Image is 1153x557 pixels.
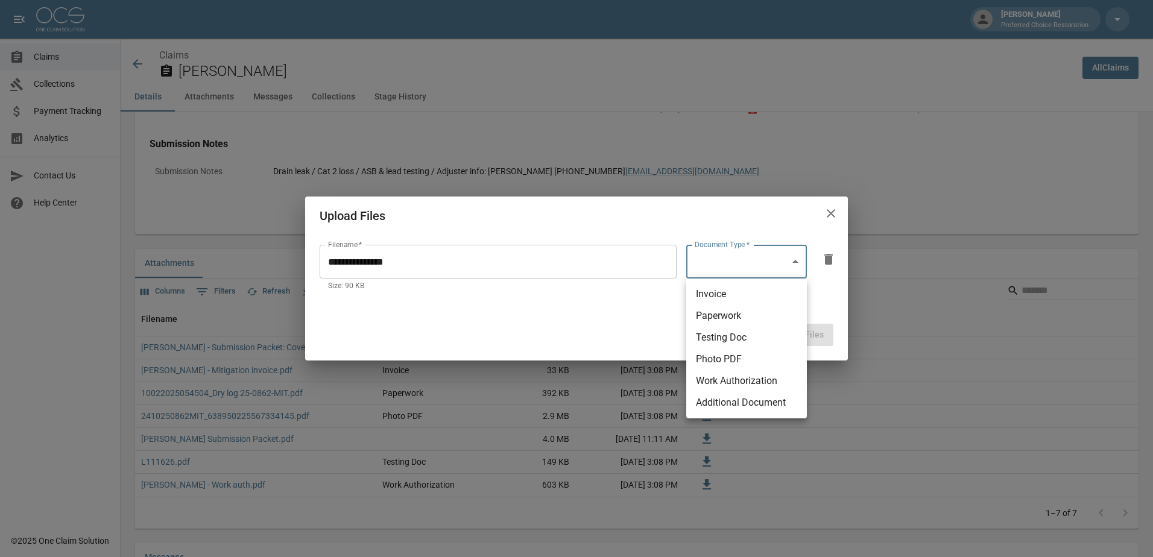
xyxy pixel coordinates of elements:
li: Additional Document [686,392,807,414]
li: Testing Doc [686,327,807,348]
li: Photo PDF [686,348,807,370]
li: Work Authorization [686,370,807,392]
li: Paperwork [686,305,807,327]
li: Invoice [686,283,807,305]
